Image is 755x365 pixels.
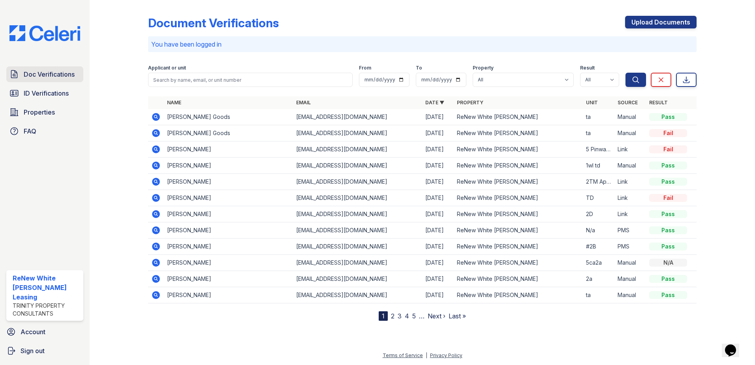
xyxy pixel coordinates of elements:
[24,70,75,79] span: Doc Verifications
[422,125,454,141] td: [DATE]
[473,65,494,71] label: Property
[6,104,83,120] a: Properties
[3,25,86,41] img: CE_Logo_Blue-a8612792a0a2168367f1c8372b55b34899dd931a85d93a1a3d3e32e68fde9ad4.png
[649,275,687,283] div: Pass
[164,271,293,287] td: [PERSON_NAME]
[425,100,444,105] a: Date ▼
[454,287,583,303] td: ReNew White [PERSON_NAME]
[583,222,614,239] td: N/a
[416,65,422,71] label: To
[151,40,693,49] p: You have been logged in
[614,239,646,255] td: PMS
[148,65,186,71] label: Applicant or unit
[580,65,595,71] label: Result
[164,125,293,141] td: [PERSON_NAME] Goods
[618,100,638,105] a: Source
[164,239,293,255] td: [PERSON_NAME]
[583,190,614,206] td: TD
[625,16,697,28] a: Upload Documents
[649,259,687,267] div: N/A
[649,194,687,202] div: Fail
[422,109,454,125] td: [DATE]
[614,174,646,190] td: Link
[391,312,394,320] a: 2
[454,255,583,271] td: ReNew White [PERSON_NAME]
[614,158,646,174] td: Manual
[649,210,687,218] div: Pass
[24,107,55,117] span: Properties
[21,327,45,337] span: Account
[293,239,422,255] td: [EMAIL_ADDRESS][DOMAIN_NAME]
[426,352,427,358] div: |
[3,343,86,359] a: Sign out
[164,222,293,239] td: [PERSON_NAME]
[21,346,45,356] span: Sign out
[167,100,181,105] a: Name
[454,271,583,287] td: ReNew White [PERSON_NAME]
[164,141,293,158] td: [PERSON_NAME]
[405,312,409,320] a: 4
[24,88,69,98] span: ID Verifications
[454,190,583,206] td: ReNew White [PERSON_NAME]
[422,158,454,174] td: [DATE]
[454,206,583,222] td: ReNew White [PERSON_NAME]
[649,291,687,299] div: Pass
[454,174,583,190] td: ReNew White [PERSON_NAME]
[430,352,462,358] a: Privacy Policy
[6,123,83,139] a: FAQ
[583,206,614,222] td: 2D
[164,174,293,190] td: [PERSON_NAME]
[649,145,687,153] div: Fail
[428,312,445,320] a: Next ›
[293,271,422,287] td: [EMAIL_ADDRESS][DOMAIN_NAME]
[614,109,646,125] td: Manual
[422,206,454,222] td: [DATE]
[583,239,614,255] td: #2B
[454,239,583,255] td: ReNew White [PERSON_NAME]
[6,85,83,101] a: ID Verifications
[454,222,583,239] td: ReNew White [PERSON_NAME]
[649,100,668,105] a: Result
[422,141,454,158] td: [DATE]
[614,125,646,141] td: Manual
[148,16,279,30] div: Document Verifications
[148,73,353,87] input: Search by name, email, or unit number
[454,125,583,141] td: ReNew White [PERSON_NAME]
[614,287,646,303] td: Manual
[649,113,687,121] div: Pass
[293,125,422,141] td: [EMAIL_ADDRESS][DOMAIN_NAME]
[293,158,422,174] td: [EMAIL_ADDRESS][DOMAIN_NAME]
[614,190,646,206] td: Link
[583,287,614,303] td: ta
[583,271,614,287] td: 2a
[422,190,454,206] td: [DATE]
[293,255,422,271] td: [EMAIL_ADDRESS][DOMAIN_NAME]
[454,109,583,125] td: ReNew White [PERSON_NAME]
[293,287,422,303] td: [EMAIL_ADDRESS][DOMAIN_NAME]
[449,312,466,320] a: Last »
[164,158,293,174] td: [PERSON_NAME]
[649,226,687,234] div: Pass
[583,125,614,141] td: ta
[293,174,422,190] td: [EMAIL_ADDRESS][DOMAIN_NAME]
[457,100,483,105] a: Property
[164,190,293,206] td: [PERSON_NAME]
[422,255,454,271] td: [DATE]
[422,222,454,239] td: [DATE]
[614,271,646,287] td: Manual
[614,206,646,222] td: Link
[13,273,80,302] div: ReNew White [PERSON_NAME] Leasing
[164,255,293,271] td: [PERSON_NAME]
[422,174,454,190] td: [DATE]
[614,255,646,271] td: Manual
[583,174,614,190] td: 2TM Apt 2D, Floorplan [GEOGRAPHIC_DATA]
[293,206,422,222] td: [EMAIL_ADDRESS][DOMAIN_NAME]
[649,243,687,250] div: Pass
[412,312,416,320] a: 5
[583,141,614,158] td: 5 Pinwall Pl Apt TB
[359,65,371,71] label: From
[293,190,422,206] td: [EMAIL_ADDRESS][DOMAIN_NAME]
[583,158,614,174] td: 1wl td
[398,312,402,320] a: 3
